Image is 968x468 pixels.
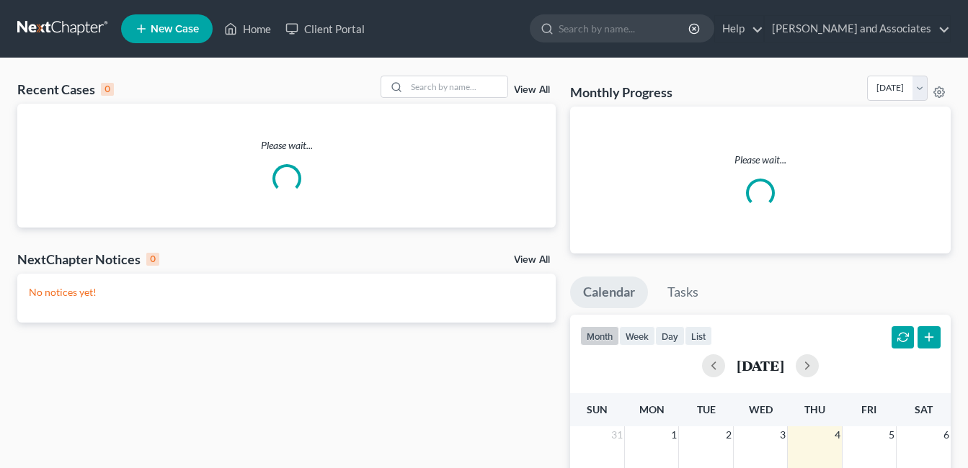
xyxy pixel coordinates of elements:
input: Search by name... [407,76,507,97]
span: Thu [804,403,825,415]
span: Wed [749,403,773,415]
button: month [580,326,619,346]
div: NextChapter Notices [17,251,159,268]
a: View All [514,255,550,265]
h3: Monthly Progress [570,84,672,101]
span: 3 [778,426,787,444]
a: Calendar [570,276,648,308]
span: 5 [887,426,896,444]
p: Please wait... [17,138,556,153]
span: Sun [587,403,608,415]
span: Mon [639,403,665,415]
a: Client Portal [278,16,372,42]
a: Home [217,16,278,42]
a: [PERSON_NAME] and Associates [765,16,950,42]
div: 0 [101,83,114,96]
span: 6 [942,426,951,444]
span: New Case [151,24,199,35]
input: Search by name... [559,15,691,42]
span: Tue [697,403,716,415]
button: day [655,326,685,346]
button: list [685,326,712,346]
span: Sat [915,403,933,415]
h2: [DATE] [737,358,784,373]
span: 1 [670,426,678,444]
span: Fri [861,403,876,415]
a: View All [514,85,550,95]
div: Recent Cases [17,81,114,98]
span: 2 [724,426,733,444]
a: Help [715,16,763,42]
div: 0 [146,253,159,266]
p: No notices yet! [29,285,544,300]
span: 4 [833,426,842,444]
span: 31 [610,426,624,444]
a: Tasks [654,276,711,308]
button: week [619,326,655,346]
p: Please wait... [582,153,939,167]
